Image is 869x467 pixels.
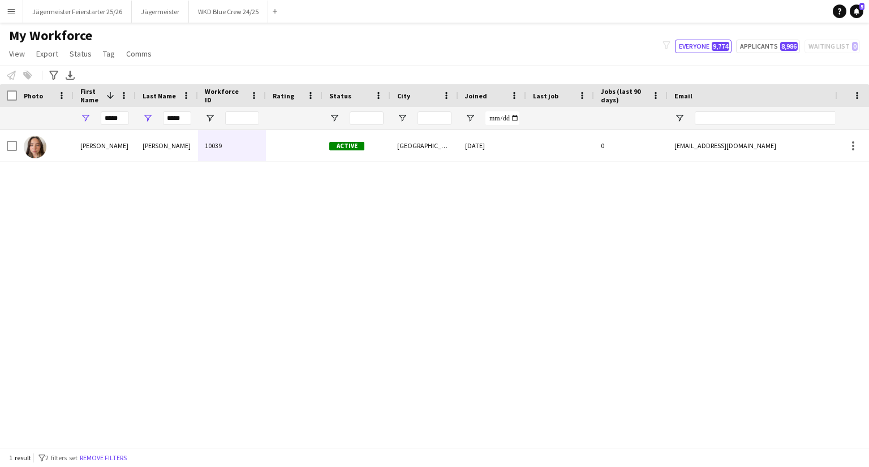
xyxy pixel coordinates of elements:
a: View [5,46,29,61]
span: View [9,49,25,59]
input: Last Name Filter Input [163,111,191,125]
input: Workforce ID Filter Input [225,111,259,125]
span: Jobs (last 90 days) [601,87,647,104]
span: Last job [533,92,558,100]
span: 8,986 [780,42,798,51]
span: My Workforce [9,27,92,44]
span: Workforce ID [205,87,246,104]
input: Joined Filter Input [485,111,519,125]
input: Status Filter Input [350,111,384,125]
button: Open Filter Menu [205,113,215,123]
span: Tag [103,49,115,59]
a: Tag [98,46,119,61]
span: Last Name [143,92,176,100]
app-action-btn: Export XLSX [63,68,77,82]
span: 2 filters set [45,453,78,462]
button: Open Filter Menu [674,113,685,123]
span: 5 [859,3,864,10]
a: 5 [850,5,863,18]
button: Applicants8,986 [736,40,800,53]
button: Everyone9,774 [675,40,732,53]
div: [PERSON_NAME] [136,130,198,161]
app-action-btn: Advanced filters [47,68,61,82]
button: Open Filter Menu [397,113,407,123]
button: Jägermeister [132,1,189,23]
button: Open Filter Menu [80,113,91,123]
div: 10039 [198,130,266,161]
a: Comms [122,46,156,61]
a: Status [65,46,96,61]
span: Comms [126,49,152,59]
span: City [397,92,410,100]
button: Open Filter Menu [465,113,475,123]
button: WKD Blue Crew 24/25 [189,1,268,23]
span: Photo [24,92,43,100]
div: [DATE] [458,130,526,161]
button: Open Filter Menu [143,113,153,123]
input: First Name Filter Input [101,111,129,125]
div: [GEOGRAPHIC_DATA] [390,130,458,161]
span: First Name [80,87,102,104]
span: Status [70,49,92,59]
img: Emily Hannan [24,136,46,158]
span: Joined [465,92,487,100]
button: Jägermeister Feierstarter 25/26 [23,1,132,23]
input: City Filter Input [418,111,451,125]
span: Email [674,92,692,100]
span: Active [329,142,364,150]
span: Export [36,49,58,59]
button: Open Filter Menu [329,113,339,123]
button: Remove filters [78,452,129,464]
div: 0 [594,130,668,161]
a: Export [32,46,63,61]
span: Status [329,92,351,100]
span: Rating [273,92,294,100]
span: 9,774 [712,42,729,51]
div: [PERSON_NAME] [74,130,136,161]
